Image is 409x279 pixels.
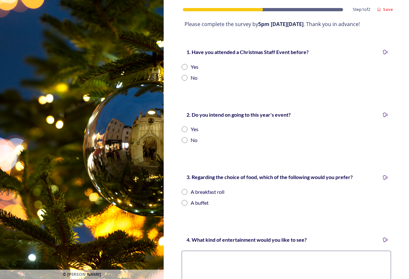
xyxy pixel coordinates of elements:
[383,6,393,12] strong: Save
[353,6,370,13] span: Step 1 of 2
[185,21,388,28] p: Please complete the survey by . Thank you in advance!
[191,199,209,207] div: A buffet
[191,188,224,196] div: A breakfast roll
[186,237,307,243] strong: 4. What kind of entertainment would you like to see?
[191,125,198,133] div: Yes
[186,174,353,180] strong: 3. Regarding the choice of food, which of the following would you prefer?
[63,271,101,277] span: © [PERSON_NAME]
[191,136,197,144] div: No
[186,112,291,118] strong: 2. Do you intend on going to this year's event?
[186,49,309,55] strong: 1. Have you attended a Christmas Staff Event before?
[191,63,198,71] div: Yes
[258,21,304,28] strong: 5pm [DATE][DATE]
[191,74,197,82] div: No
